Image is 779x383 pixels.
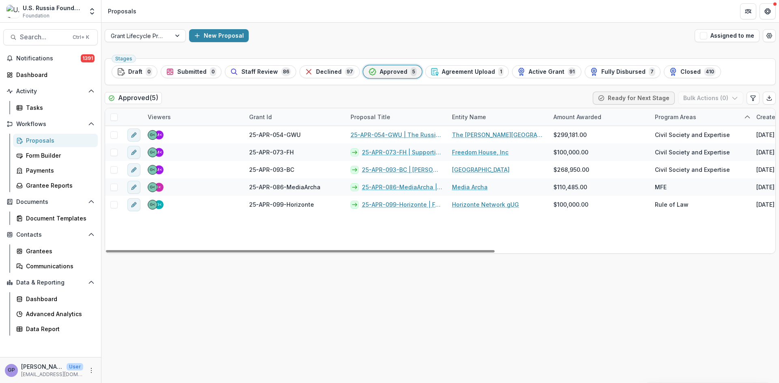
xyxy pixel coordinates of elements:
[16,55,81,62] span: Notifications
[26,181,91,190] div: Grantee Reports
[150,133,155,137] div: Gennady Podolny <gpodolny@usrf.us>
[362,200,442,209] a: 25-APR-099-Horizonte | Free Press Resilience: Legal Protection and Holistic Support for Media Pro...
[345,67,355,76] span: 97
[143,113,176,121] div: Viewers
[756,148,775,156] div: [DATE]
[108,7,136,15] div: Proposals
[553,131,587,139] span: $299,181.00
[249,200,314,209] span: 25-APR-099-Horizonte
[128,68,142,75] span: Draft
[249,148,294,156] span: 25-APR-073-FH
[13,307,98,321] a: Advanced Analytics
[549,108,650,126] div: Amount Awarded
[650,113,701,121] div: Program Areas
[127,163,140,176] button: edit
[16,71,91,79] div: Dashboard
[21,371,83,378] p: [EMAIL_ADDRESS][DOMAIN_NAME]
[13,244,98,258] a: Grantees
[362,148,442,156] a: 25-APR-073-FH | Supporting Relocated Civic Activists
[362,165,442,174] a: 25-APR-093-BC | [PERSON_NAME] Center for the Study of Civil Society and Human Rights and Smolny B...
[146,67,152,76] span: 0
[26,151,91,160] div: Form Builder
[249,183,321,191] span: 25-APR-086-MediaArcha
[756,165,775,174] div: [DATE]
[23,12,49,19] span: Foundation
[8,368,15,373] div: Gennady Podolny
[442,68,495,75] span: Agreement Upload
[3,52,98,65] button: Notifications1391
[150,168,155,172] div: Gennady Podolny <gpodolny@usrf.us>
[115,56,132,62] span: Stages
[225,65,296,78] button: Staff Review86
[299,65,360,78] button: Declined97
[351,131,442,139] a: 25-APR-054-GWU | The Russia Program Educational Platform
[161,65,222,78] button: Submitted0
[756,183,775,191] div: [DATE]
[529,68,564,75] span: Active Grant
[678,92,743,105] button: Bulk Actions (0)
[210,67,216,76] span: 0
[127,146,140,159] button: edit
[447,108,549,126] div: Entity Name
[23,4,83,12] div: U.S. Russia Foundation
[26,295,91,303] div: Dashboard
[695,29,760,42] button: Assigned to me
[13,149,98,162] a: Form Builder
[425,65,509,78] button: Agreement Upload1
[585,65,661,78] button: Fully Disbursed7
[16,121,85,128] span: Workflows
[655,200,689,209] span: Rule of Law
[244,108,346,126] div: Grant Id
[452,131,544,139] a: The [PERSON_NAME][GEOGRAPHIC_DATA][US_STATE]
[157,185,161,189] div: Igor Zevelev <izevelev@usrf.us>
[362,183,442,191] a: 25-APR-086-MediaArcha | Strengthening technologically advanced high-impact journalism to ensure k...
[655,131,730,139] span: Civil Society and Expertise
[655,148,730,156] span: Civil Society and Expertise
[346,113,395,121] div: Proposal Title
[16,88,85,95] span: Activity
[601,68,646,75] span: Fully Disbursed
[593,92,675,105] button: Ready for Next Stage
[241,68,278,75] span: Staff Review
[71,33,91,42] div: Ctrl + K
[13,259,98,273] a: Communications
[3,68,98,81] a: Dashboard
[498,67,504,76] span: 1
[26,214,91,223] div: Document Templates
[411,67,417,76] span: 5
[16,199,85,205] span: Documents
[756,131,775,139] div: [DATE]
[156,133,162,137] div: Maria Lvova <mlvova@usrf.us>
[13,101,98,114] a: Tasks
[16,279,85,286] span: Data & Reporting
[249,165,294,174] span: 25-APR-093-BC
[26,325,91,333] div: Data Report
[13,179,98,192] a: Grantee Reports
[763,92,776,105] button: Export table data
[316,68,342,75] span: Declined
[553,165,589,174] span: $268,950.00
[3,195,98,208] button: Open Documents
[3,85,98,98] button: Open Activity
[6,5,19,18] img: U.S. Russia Foundation
[13,212,98,225] a: Document Templates
[21,362,63,371] p: [PERSON_NAME]
[26,262,91,270] div: Communications
[16,231,85,238] span: Contacts
[553,183,587,191] span: $110,485.00
[568,67,576,76] span: 91
[655,165,730,174] span: Civil Society and Expertise
[680,68,701,75] span: Closed
[553,200,588,209] span: $100,000.00
[756,200,775,209] div: [DATE]
[150,203,155,207] div: Gennady Podolny <gpodolny@usrf.us>
[244,113,277,121] div: Grant Id
[189,29,249,42] button: New Proposal
[346,108,447,126] div: Proposal Title
[157,203,162,207] div: Ruslan Garipov <rgaripov@usrf.us>
[747,92,760,105] button: Edit table settings
[20,33,68,41] span: Search...
[143,108,244,126] div: Viewers
[13,134,98,147] a: Proposals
